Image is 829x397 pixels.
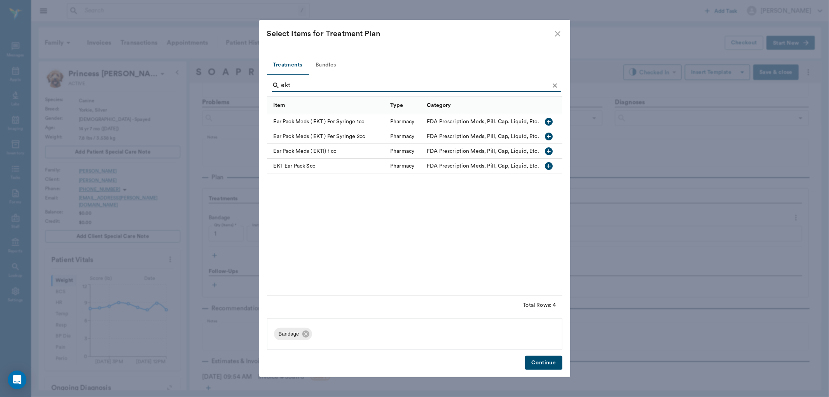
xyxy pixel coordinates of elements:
[272,79,561,93] div: Search
[390,118,414,126] div: Pharmacy
[553,29,562,38] button: close
[281,79,549,92] input: Find a treatment
[309,56,344,75] button: Bundles
[267,159,387,173] div: EKT Ear Pack 3cc
[427,133,539,140] div: FDA Prescription Meds, Pill, Cap, Liquid, Etc.
[427,147,539,155] div: FDA Prescription Meds, Pill, Cap, Liquid, Etc.
[427,118,539,126] div: FDA Prescription Meds, Pill, Cap, Liquid, Etc.
[423,97,569,114] div: Category
[427,162,539,170] div: FDA Prescription Meds, Pill, Cap, Liquid, Etc.
[267,97,387,114] div: Item
[274,328,312,340] div: Bandage
[390,133,414,140] div: Pharmacy
[267,56,309,75] button: Treatments
[267,28,553,40] div: Select Items for Treatment Plan
[267,129,387,144] div: Ear Pack Meds ( EKT ) Per Syringe 2cc
[525,356,562,370] button: Continue
[523,301,556,309] div: Total Rows: 4
[274,330,304,338] span: Bandage
[267,114,387,129] div: Ear Pack Meds ( EKT ) Per Syringe 1cc
[267,144,387,159] div: Ear Pack Meds ( EKTI) 1 cc
[274,94,285,116] div: Item
[390,94,403,116] div: Type
[427,94,451,116] div: Category
[8,371,26,389] div: Open Intercom Messenger
[390,162,414,170] div: Pharmacy
[549,80,561,91] button: Clear
[390,147,414,155] div: Pharmacy
[386,97,423,114] div: Type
